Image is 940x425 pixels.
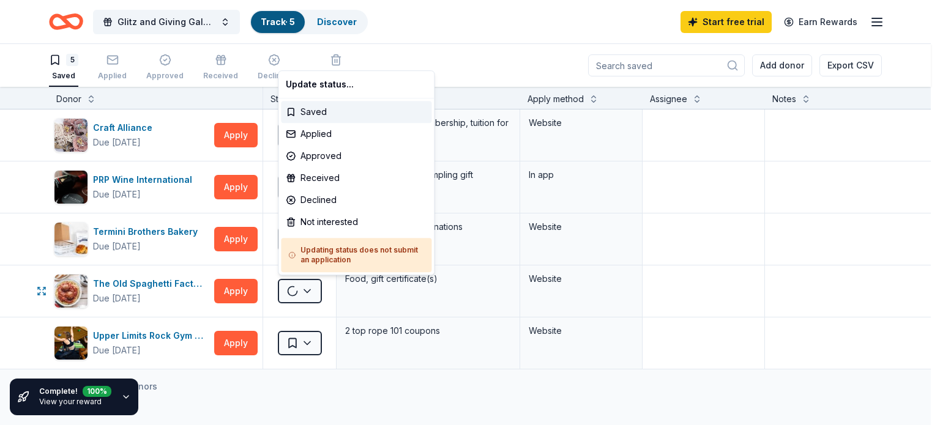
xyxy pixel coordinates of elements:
div: Update status... [281,73,431,95]
div: Received [281,167,431,189]
div: Declined [281,189,431,211]
h5: Updating status does not submit an application [288,245,424,265]
div: Approved [281,145,431,167]
div: Not interested [281,211,431,233]
div: Saved [281,101,431,123]
div: Applied [281,123,431,145]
